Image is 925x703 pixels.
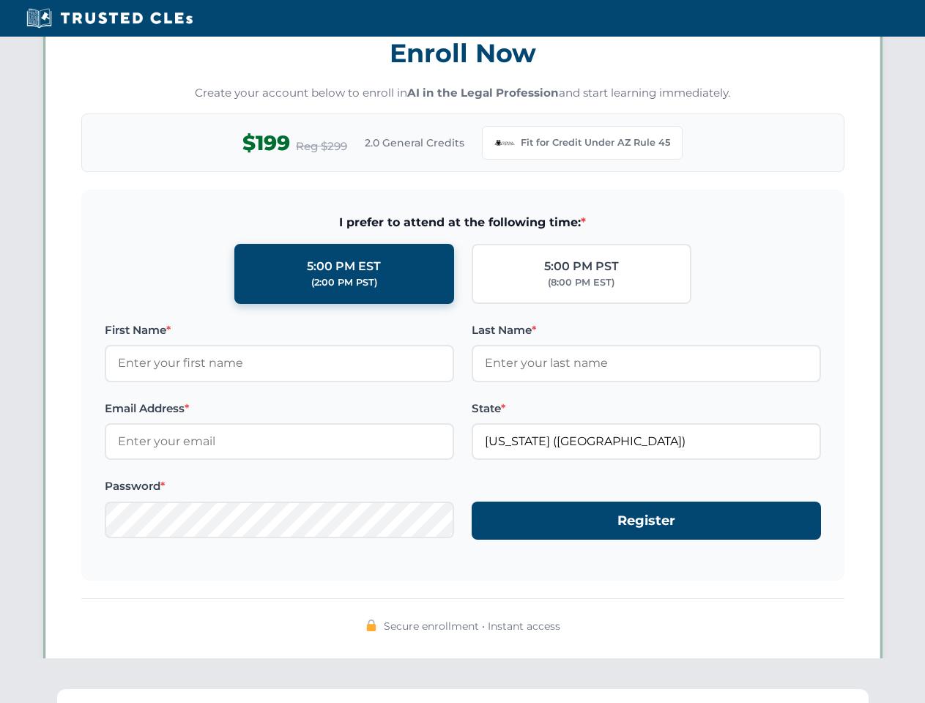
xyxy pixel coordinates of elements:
[472,400,821,417] label: State
[365,135,464,151] span: 2.0 General Credits
[384,618,560,634] span: Secure enrollment • Instant access
[472,321,821,339] label: Last Name
[296,138,347,155] span: Reg $299
[365,620,377,631] img: 🔒
[307,257,381,276] div: 5:00 PM EST
[105,400,454,417] label: Email Address
[242,127,290,160] span: $199
[544,257,619,276] div: 5:00 PM PST
[311,275,377,290] div: (2:00 PM PST)
[22,7,197,29] img: Trusted CLEs
[81,30,844,76] h3: Enroll Now
[472,423,821,460] input: Arizona (AZ)
[472,345,821,382] input: Enter your last name
[407,86,559,100] strong: AI in the Legal Profession
[548,275,614,290] div: (8:00 PM EST)
[105,423,454,460] input: Enter your email
[105,213,821,232] span: I prefer to attend at the following time:
[494,133,515,153] img: Arizona Bar
[521,135,670,150] span: Fit for Credit Under AZ Rule 45
[105,477,454,495] label: Password
[105,321,454,339] label: First Name
[81,85,844,102] p: Create your account below to enroll in and start learning immediately.
[105,345,454,382] input: Enter your first name
[472,502,821,540] button: Register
